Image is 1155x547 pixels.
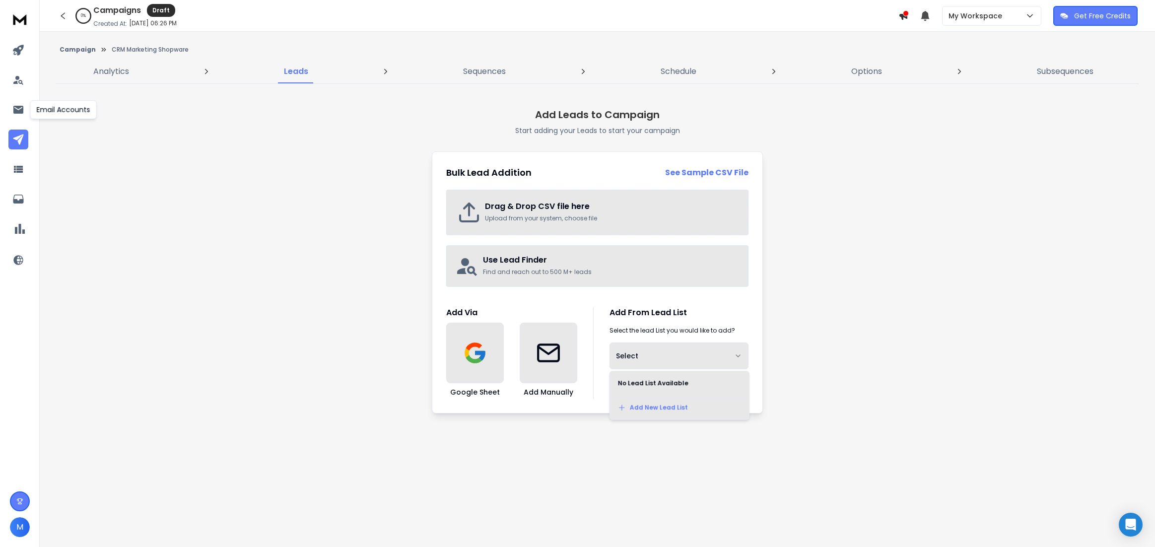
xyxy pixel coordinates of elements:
[30,100,96,119] div: Email Accounts
[949,11,1006,21] p: My Workspace
[483,268,740,276] p: Find and reach out to 500 M+ leads
[515,126,680,136] p: Start adding your Leads to start your campaign
[112,46,189,54] p: CRM Marketing Shopware
[483,254,740,266] h2: Use Lead Finder
[616,351,638,361] span: Select
[665,167,748,178] strong: See Sample CSV File
[485,201,738,212] h2: Drag & Drop CSV file here
[446,166,532,180] h2: Bulk Lead Addition
[10,10,30,28] img: logo
[147,4,175,17] div: Draft
[524,387,573,397] h3: Add Manually
[535,108,660,122] h1: Add Leads to Campaign
[93,4,141,16] h1: Campaigns
[1119,513,1143,537] div: Open Intercom Messenger
[284,66,308,77] p: Leads
[485,214,738,222] p: Upload from your system, choose file
[610,307,748,319] h1: Add From Lead List
[60,46,96,54] button: Campaign
[81,13,86,19] p: 0 %
[10,517,30,537] span: M
[630,404,688,411] p: Add New Lead List
[612,397,747,417] button: Add New Lead List
[463,66,506,77] p: Sequences
[93,66,129,77] p: Analytics
[610,327,735,335] p: Select the lead List you would like to add?
[129,19,177,27] p: [DATE] 06:26 PM
[851,66,882,77] p: Options
[661,66,696,77] p: Schedule
[1037,66,1093,77] p: Subsequences
[93,20,127,28] p: Created At:
[612,373,747,393] p: No Lead List Available
[450,387,500,397] h3: Google Sheet
[1074,11,1131,21] p: Get Free Credits
[446,307,577,319] h1: Add Via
